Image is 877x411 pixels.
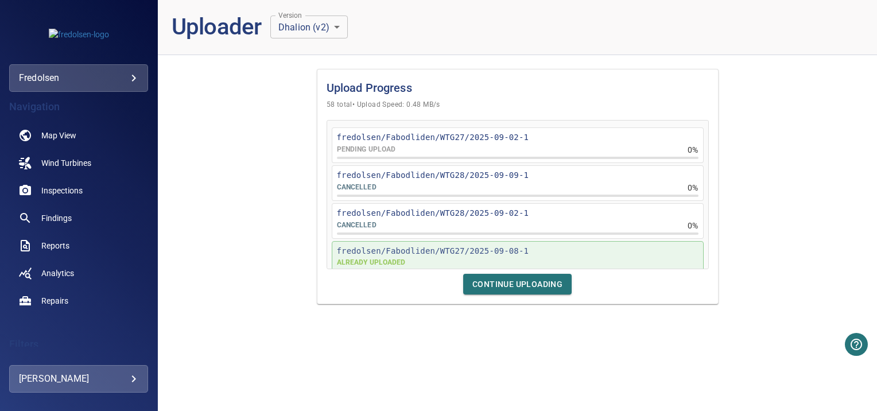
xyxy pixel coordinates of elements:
h4: Filters [9,339,148,350]
span: 58 total • Upload Speed: 0.48 MB/s [327,99,709,111]
p: fredolsen/Fabodliden/WTG27/2025-09-02-1 [337,131,699,143]
a: analytics noActive [9,259,148,287]
span: Continue Uploading [472,277,562,292]
img: fredolsen-logo [49,29,109,40]
p: ALREADY UPLOADED [337,258,406,267]
span: Repairs [41,295,68,307]
div: [PERSON_NAME] [19,370,138,388]
a: reports noActive [9,232,148,259]
div: The inspection is queued and waiting to be uploaded. [337,145,396,154]
p: PENDING UPLOAD [337,145,396,154]
span: Analytics [41,267,74,279]
h1: Uploader [172,14,261,41]
p: 0% [688,182,698,193]
span: Reports [41,240,69,251]
a: windturbines noActive [9,149,148,177]
a: repairs noActive [9,287,148,315]
span: Inspections [41,185,83,196]
a: map noActive [9,122,148,149]
p: fredolsen/Fabodliden/WTG28/2025-09-02-1 [337,207,699,219]
div: The upload for this inspection was cancelled by the user before completion. [337,183,377,192]
a: findings noActive [9,204,148,232]
span: Wind Turbines [41,157,91,169]
div: fredolsen [19,69,138,87]
div: This inspection has been checked and all files were previously uploaded. [337,258,406,267]
h4: Navigation [9,101,148,113]
p: 0% [688,144,698,156]
h1: Upload Progress [327,79,709,97]
a: inspections noActive [9,177,148,204]
p: fredolsen/Fabodliden/WTG27/2025-09-08-1 [337,245,699,257]
span: Findings [41,212,72,224]
p: CANCELLED [337,183,377,192]
span: Map View [41,130,76,141]
div: fredolsen [9,64,148,92]
div: Dhalion (v2) [270,15,348,38]
p: CANCELLED [337,220,377,230]
p: fredolsen/Fabodliden/WTG28/2025-09-09-1 [337,169,699,181]
button: Continue Uploading [463,274,572,295]
div: The upload for this inspection was cancelled by the user before completion. [337,220,377,230]
p: 0% [688,220,698,231]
